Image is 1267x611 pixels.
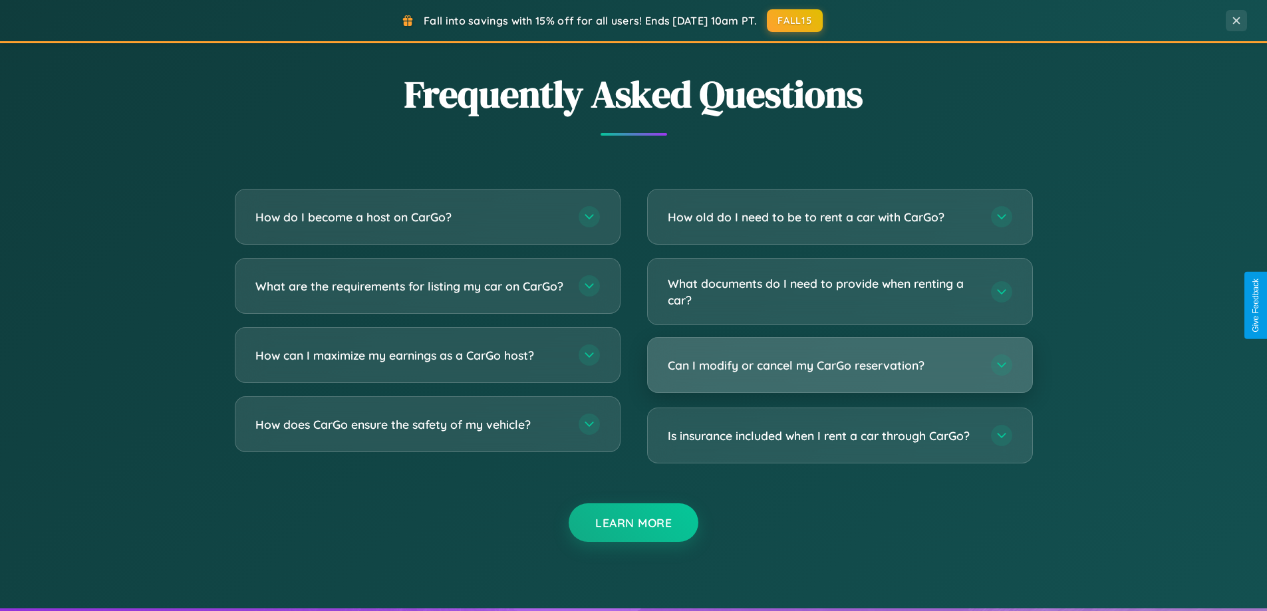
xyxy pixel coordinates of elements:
button: FALL15 [767,9,823,32]
h3: How old do I need to be to rent a car with CarGo? [668,209,978,225]
button: Learn More [569,503,698,542]
h3: What are the requirements for listing my car on CarGo? [255,278,565,295]
h3: Can I modify or cancel my CarGo reservation? [668,357,978,374]
h3: How do I become a host on CarGo? [255,209,565,225]
h3: What documents do I need to provide when renting a car? [668,275,978,308]
span: Fall into savings with 15% off for all users! Ends [DATE] 10am PT. [424,14,757,27]
h3: How does CarGo ensure the safety of my vehicle? [255,416,565,433]
h3: How can I maximize my earnings as a CarGo host? [255,347,565,364]
h2: Frequently Asked Questions [235,68,1033,120]
h3: Is insurance included when I rent a car through CarGo? [668,428,978,444]
div: Give Feedback [1251,279,1260,332]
